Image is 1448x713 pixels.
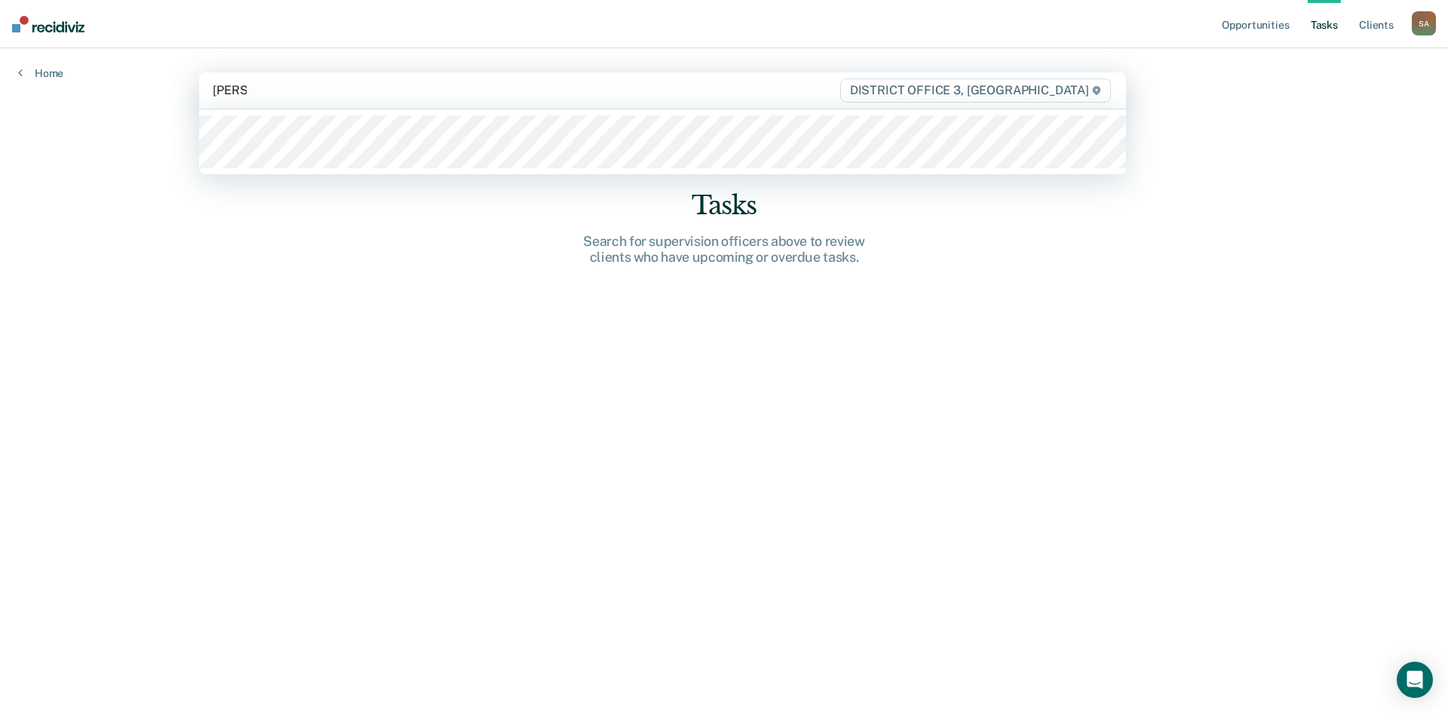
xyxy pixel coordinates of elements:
div: Search for supervision officers above to review clients who have upcoming or overdue tasks. [483,233,965,266]
button: SA [1412,11,1436,35]
img: Recidiviz [12,16,84,32]
span: DISTRICT OFFICE 3, [GEOGRAPHIC_DATA] [840,78,1111,103]
div: Open Intercom Messenger [1397,662,1433,698]
a: Home [18,66,63,80]
div: S A [1412,11,1436,35]
div: Tasks [483,190,965,221]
